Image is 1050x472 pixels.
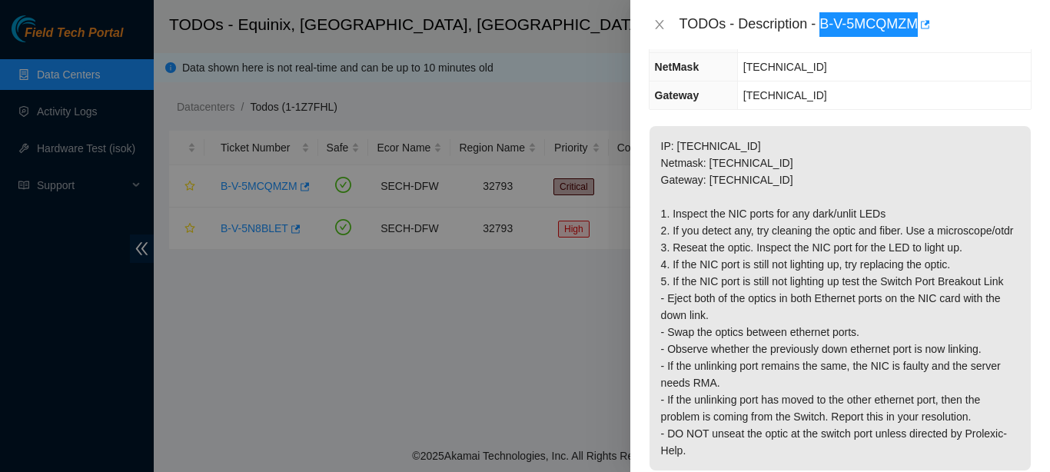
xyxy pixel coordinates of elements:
span: close [653,18,666,31]
button: Close [649,18,670,32]
span: [TECHNICAL_ID] [743,89,827,101]
p: IP: [TECHNICAL_ID] Netmask: [TECHNICAL_ID] Gateway: [TECHNICAL_ID] 1. Inspect the NIC ports for a... [650,126,1031,470]
span: [TECHNICAL_ID] [743,61,827,73]
div: TODOs - Description - B-V-5MCQMZM [680,12,1032,37]
span: Gateway [655,89,699,101]
span: NetMask [655,61,699,73]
